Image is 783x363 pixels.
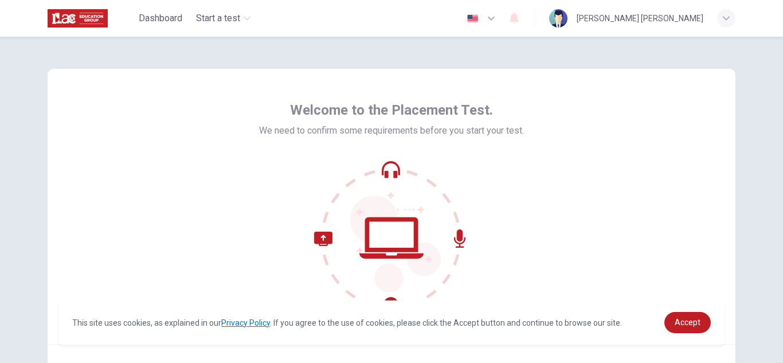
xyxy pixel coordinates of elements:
[48,7,108,30] img: ILAC logo
[221,318,270,327] a: Privacy Policy
[48,7,134,30] a: ILAC logo
[196,11,240,25] span: Start a test
[259,124,524,138] span: We need to confirm some requirements before you start your test.
[139,11,182,25] span: Dashboard
[191,8,255,29] button: Start a test
[664,312,711,333] a: dismiss cookie message
[675,318,700,327] span: Accept
[577,11,703,25] div: [PERSON_NAME] [PERSON_NAME]
[290,101,493,119] span: Welcome to the Placement Test.
[72,318,622,327] span: This site uses cookies, as explained in our . If you agree to the use of cookies, please click th...
[549,9,567,28] img: Profile picture
[134,8,187,29] button: Dashboard
[58,300,724,345] div: cookieconsent
[465,14,480,23] img: en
